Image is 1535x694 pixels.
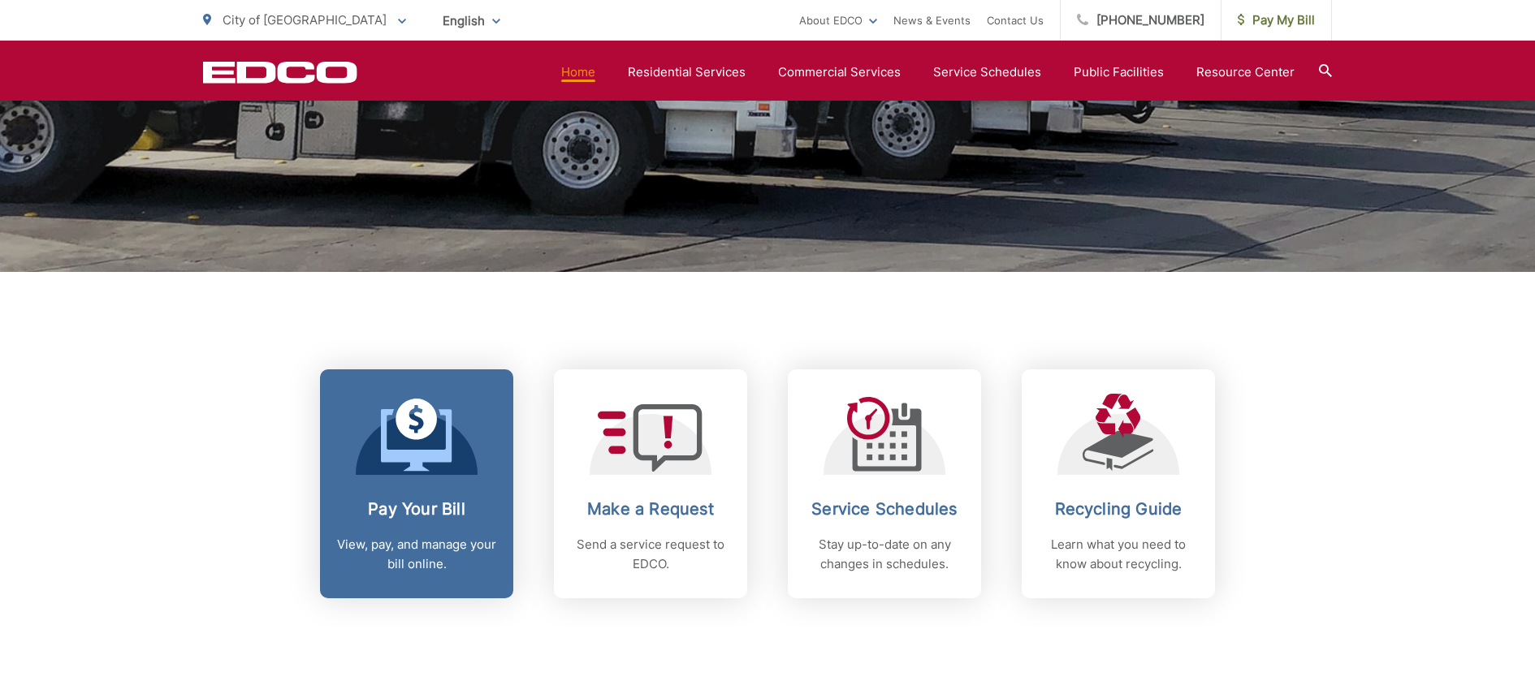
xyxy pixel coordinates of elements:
[778,63,901,82] a: Commercial Services
[1238,11,1315,30] span: Pay My Bill
[804,535,965,574] p: Stay up-to-date on any changes in schedules.
[1038,535,1199,574] p: Learn what you need to know about recycling.
[223,12,387,28] span: City of [GEOGRAPHIC_DATA]
[561,63,595,82] a: Home
[320,369,513,598] a: Pay Your Bill View, pay, and manage your bill online.
[788,369,981,598] a: Service Schedules Stay up-to-date on any changes in schedules.
[933,63,1041,82] a: Service Schedules
[1074,63,1164,82] a: Public Facilities
[336,499,497,519] h2: Pay Your Bill
[570,499,731,519] h2: Make a Request
[570,535,731,574] p: Send a service request to EDCO.
[203,61,357,84] a: EDCD logo. Return to the homepage.
[987,11,1044,30] a: Contact Us
[1022,369,1215,598] a: Recycling Guide Learn what you need to know about recycling.
[1196,63,1295,82] a: Resource Center
[1038,499,1199,519] h2: Recycling Guide
[430,6,512,35] span: English
[336,535,497,574] p: View, pay, and manage your bill online.
[554,369,747,598] a: Make a Request Send a service request to EDCO.
[628,63,746,82] a: Residential Services
[893,11,971,30] a: News & Events
[804,499,965,519] h2: Service Schedules
[799,11,877,30] a: About EDCO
